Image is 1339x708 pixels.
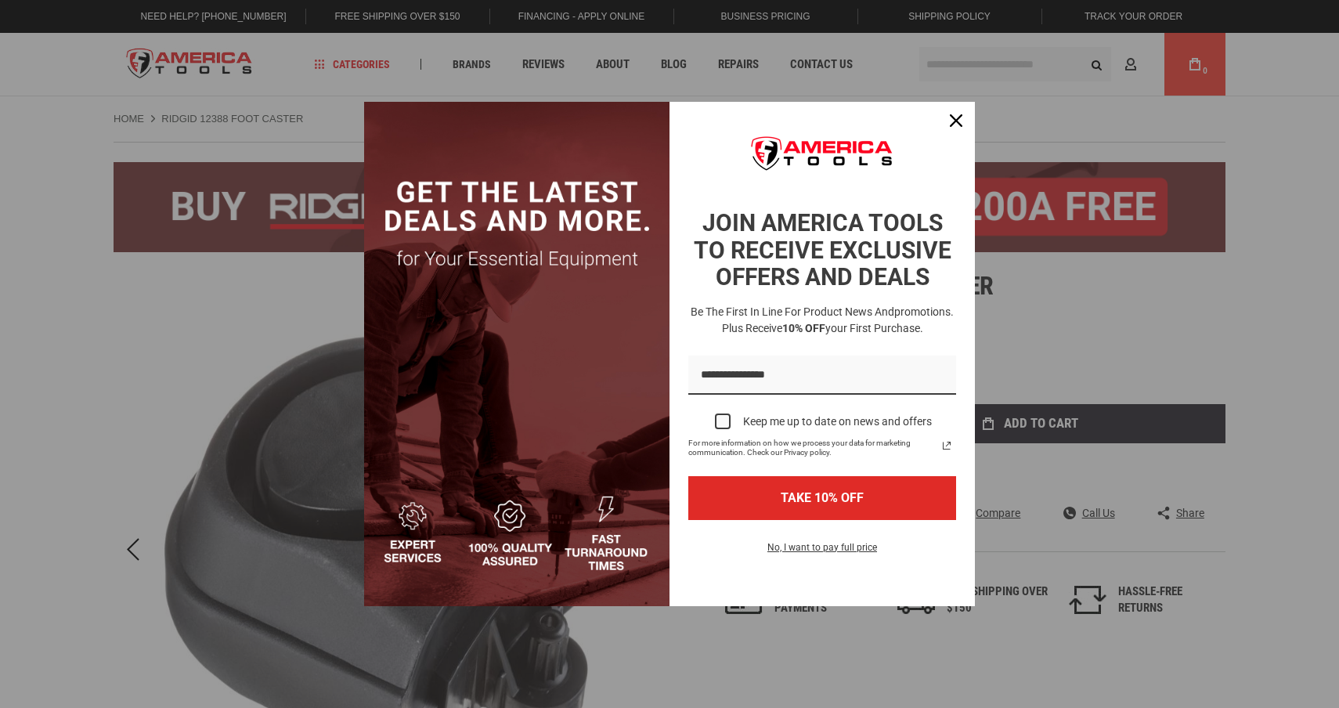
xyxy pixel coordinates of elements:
[782,322,825,334] strong: 10% OFF
[685,304,959,337] h3: Be the first in line for product news and
[722,305,955,334] span: promotions. Plus receive your first purchase.
[688,439,937,457] span: For more information on how we process your data for marketing communication. Check our Privacy p...
[950,114,962,127] svg: close icon
[755,539,890,565] button: No, I want to pay full price
[937,102,975,139] button: Close
[694,209,951,291] strong: JOIN AMERICA TOOLS TO RECEIVE EXCLUSIVE OFFERS AND DEALS
[688,356,956,396] input: Email field
[743,415,932,428] div: Keep me up to date on news and offers
[688,476,956,519] button: TAKE 10% OFF
[1119,659,1339,708] iframe: LiveChat chat widget
[937,436,956,455] a: Read our Privacy Policy
[937,436,956,455] svg: link icon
